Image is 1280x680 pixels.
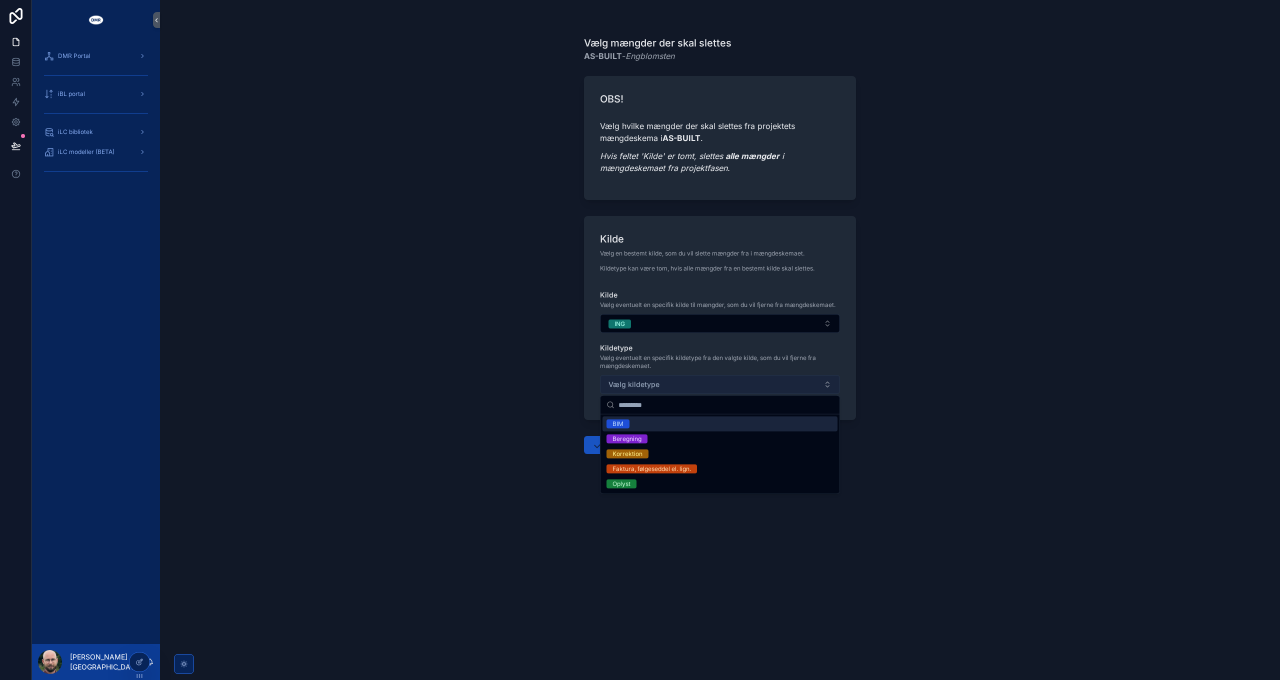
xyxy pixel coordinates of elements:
[600,92,623,106] h1: OBS!
[662,133,700,143] strong: AS-BUILT
[58,90,85,98] span: iBL portal
[600,264,814,273] p: Kildetype kan være tom, hvis alle mængder fra en bestemt kilde skal slettes.
[608,379,659,389] span: Vælg kildetype
[584,50,731,62] span: -
[600,151,723,161] em: Hvis feltet 'Kilde' er tomt, slettes
[600,343,632,352] span: Kildetype
[600,290,617,299] span: Kilde
[58,148,114,156] span: iLC modeller (BETA)
[725,151,779,161] em: alle mængder
[58,52,90,60] span: DMR Portal
[38,85,154,103] a: iBL portal
[88,12,104,28] img: App logo
[584,36,731,50] h1: Vælg mængder der skal slettes
[600,120,840,144] p: Vælg hvilke mængder der skal slettes fra projektets mængdeskema i .
[612,464,691,473] div: Faktura, følgeseddel el. lign.
[32,40,160,192] div: scrollable content
[612,479,630,488] div: Oplyst
[600,354,840,370] span: Vælg eventuelt en specifik kildetype fra den valgte kilde, som du vil fjerne fra mængdeskemaet.
[600,375,840,394] button: Select Button
[70,652,146,672] p: [PERSON_NAME] [GEOGRAPHIC_DATA]
[584,436,729,454] button: Slet vagte mængder fra AS-BUILT
[600,301,835,309] span: Vælg eventuelt en specifik kilde til mængder, som du vil fjerne fra mængdeskemaet.
[612,449,642,458] div: Korrektion
[38,123,154,141] a: iLC bibliotek
[584,51,622,61] strong: AS-BUILT
[38,47,154,65] a: DMR Portal
[600,414,839,493] div: Suggestions
[600,314,840,333] button: Select Button
[58,128,93,136] span: iLC bibliotek
[625,51,674,61] em: Engblomsten
[612,434,641,443] div: Beregning
[600,232,624,246] h1: Kilde
[38,143,154,161] a: iLC modeller (BETA)
[600,249,814,258] p: Vælg en bestemt kilde, som du vil slette mængder fra i mængdeskemaet.
[612,419,623,428] div: BIM
[614,319,625,328] div: ING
